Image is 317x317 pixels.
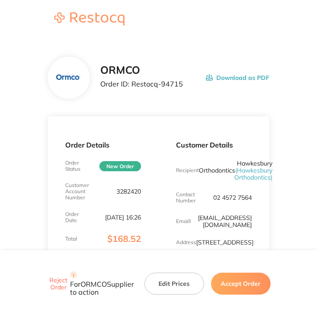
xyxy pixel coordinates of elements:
[65,141,141,149] p: Order Details
[144,273,204,295] button: Edit Prices
[176,167,199,173] p: Recipient
[99,161,141,171] span: New Order
[206,64,269,91] button: Download as PDF
[234,166,272,181] span: ( Hawkesbury Orthodontics )
[100,64,183,76] h2: ORMCO
[176,218,191,224] p: Emaill
[199,160,272,181] p: Hawkesbury Orthodontics
[70,271,134,296] p: For ORMCO Supplier to action
[65,182,91,200] p: Customer Account Number
[65,236,77,242] p: Total
[198,214,252,229] a: [EMAIL_ADDRESS][DOMAIN_NAME]
[107,233,141,244] span: $168.52
[54,72,83,84] img: cDJnbnczaw
[211,273,271,295] button: Accept Order
[116,188,141,195] p: 3282420
[46,12,133,27] a: Restocq logo
[213,194,252,201] p: 02 4572 7564
[47,276,70,291] button: Reject Order
[176,239,196,245] p: Address
[105,214,141,221] p: [DATE] 16:26
[176,141,252,149] p: Customer Details
[46,12,133,25] img: Restocq logo
[100,80,183,88] p: Order ID: Restocq- 94715
[65,211,91,223] p: Order Date
[176,191,201,204] p: Contact Number
[65,160,91,172] p: Order Status
[196,239,254,246] p: [STREET_ADDRESS]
